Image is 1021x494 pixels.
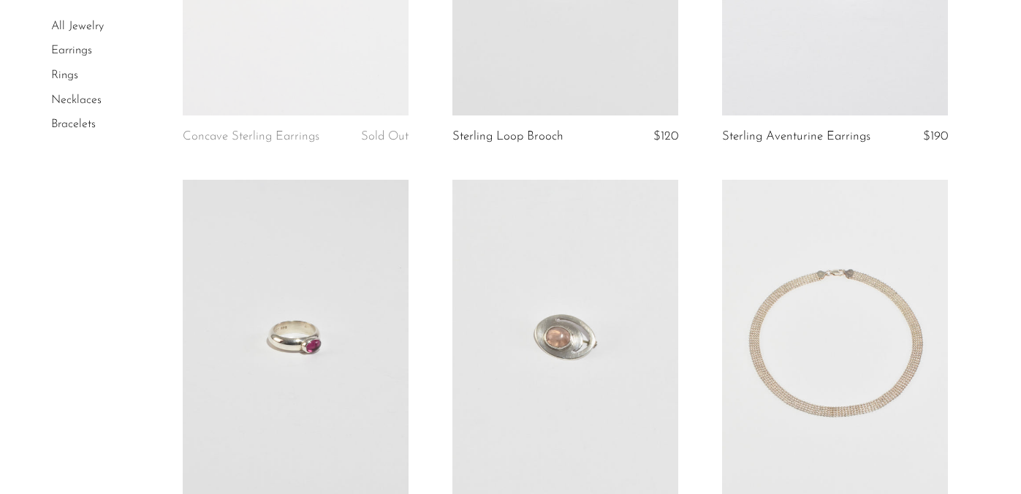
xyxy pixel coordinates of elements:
a: Sterling Aventurine Earrings [722,130,870,143]
span: $190 [923,130,948,142]
a: Necklaces [51,94,102,106]
span: Sold Out [361,130,409,142]
a: Rings [51,69,78,81]
a: Earrings [51,45,92,57]
a: Concave Sterling Earrings [183,130,319,143]
a: Bracelets [51,118,96,130]
a: All Jewelry [51,20,104,32]
span: $120 [653,130,678,142]
a: Sterling Loop Brooch [452,130,563,143]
